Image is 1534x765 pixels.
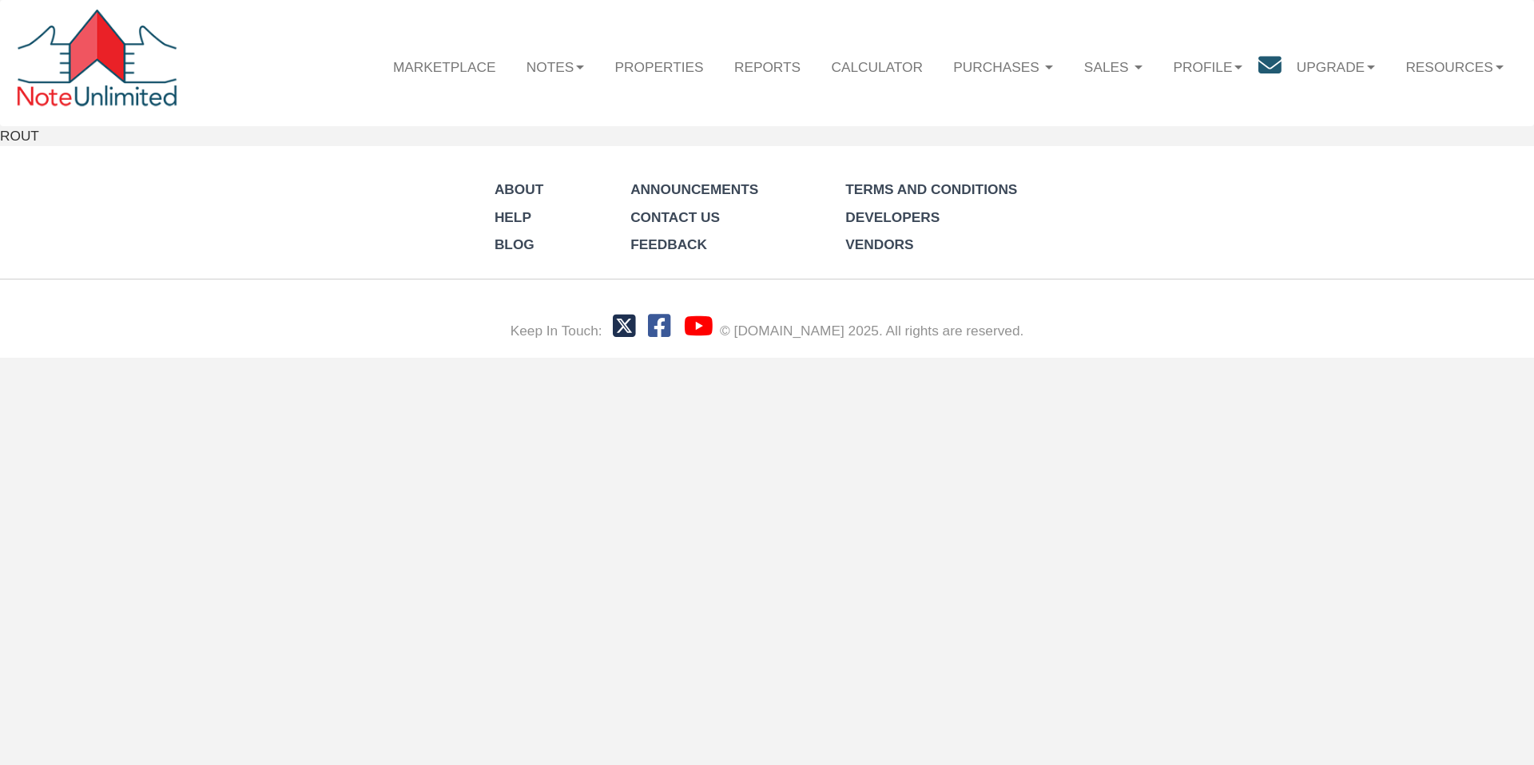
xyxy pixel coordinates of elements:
a: Sales [1069,43,1158,89]
a: Contact Us [630,209,720,225]
a: Notes [511,43,600,89]
a: Announcements [630,181,758,197]
a: Terms and Conditions [845,181,1017,197]
a: Reports [719,43,817,89]
div: Keep In Touch: [511,321,602,341]
a: Vendors [845,236,913,252]
div: © [DOMAIN_NAME] 2025. All rights are reserved. [720,321,1023,341]
a: Purchases [938,43,1069,89]
a: Resources [1390,43,1519,89]
a: Profile [1158,43,1258,89]
a: Help [495,209,531,225]
a: Feedback [630,236,707,252]
a: Marketplace [378,43,511,89]
a: Calculator [816,43,938,89]
a: Blog [495,236,535,252]
a: Properties [599,43,718,89]
a: About [495,181,543,197]
a: Developers [845,209,940,225]
a: Upgrade [1282,43,1391,89]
